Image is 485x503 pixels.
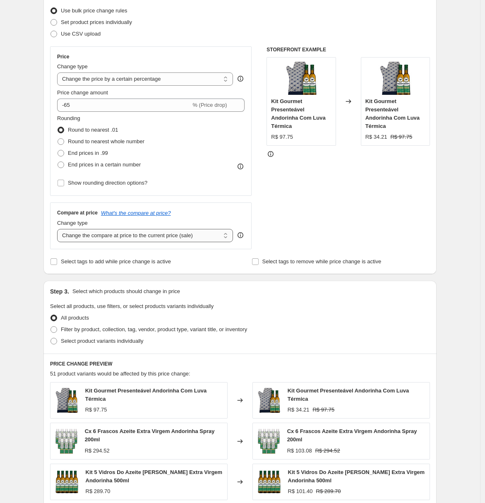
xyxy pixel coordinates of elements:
span: Use CSV upload [61,31,101,37]
span: Kit 5 Vidros Do Azeite [PERSON_NAME] Extra Virgem Andorinha 500ml [86,469,223,484]
span: Change type [57,220,88,226]
strike: R$ 294.52 [315,447,340,455]
h6: PRICE CHANGE PREVIEW [50,361,430,367]
span: Show rounding direction options? [68,180,147,186]
div: R$ 101.40 [288,487,313,496]
span: Select tags to add while price change is active [61,258,171,265]
span: Kit Gourmet Presenteável Andorinha Com Luva Térmica [288,387,409,402]
img: D_NQ_NP_2X_966108-MLB75819967273_042024-F_80x.jpg [257,429,281,454]
span: Cx 6 Frascos Azeite Extra Virgem Andorinha Spray 200ml [85,428,215,443]
span: Kit Gourmet Presenteável Andorinha Com Luva Térmica [271,98,325,129]
span: Use bulk price change rules [61,7,127,14]
span: Price change amount [57,89,108,96]
div: help [236,231,245,239]
span: Select product variants individually [61,338,143,344]
input: -15 [57,99,191,112]
span: % (Price drop) [192,102,227,108]
strike: R$ 289.70 [316,487,341,496]
div: R$ 289.70 [86,487,110,496]
span: 51 product variants would be affected by this price change: [50,371,190,377]
div: R$ 97.75 [271,133,293,141]
img: D_NQ_NP_2X_659573-MLB72724243401_112023-F_80x.jpg [55,469,79,494]
h3: Compare at price [57,209,98,216]
span: End prices in .99 [68,150,108,156]
span: Select tags to remove while price change is active [262,258,382,265]
img: D_NQ_NP_2X_766074-MLB78439860461_082024-F_80x.jpg [285,62,318,95]
span: Kit 5 Vidros Do Azeite [PERSON_NAME] Extra Virgem Andorinha 500ml [288,469,425,484]
span: Round to nearest whole number [68,138,144,144]
div: R$ 294.52 [85,447,110,455]
h2: Step 3. [50,287,69,296]
h6: STOREFRONT EXAMPLE [267,46,430,53]
span: Cx 6 Frascos Azeite Extra Virgem Andorinha Spray 200ml [287,428,417,443]
img: D_NQ_NP_2X_766074-MLB78439860461_082024-F_80x.jpg [379,62,412,95]
span: Round to nearest .01 [68,127,118,133]
span: Change type [57,63,88,70]
img: D_NQ_NP_2X_766074-MLB78439860461_082024-F_80x.jpg [257,388,281,413]
strike: R$ 97.75 [312,406,334,414]
div: R$ 97.75 [85,406,107,414]
span: Select all products, use filters, or select products variants individually [50,303,214,309]
strike: R$ 97.75 [390,133,412,141]
p: Select which products should change in price [72,287,180,296]
div: help [236,75,245,83]
div: R$ 34.21 [288,406,310,414]
span: Kit Gourmet Presenteável Andorinha Com Luva Térmica [85,387,207,402]
span: Rounding [57,115,80,121]
img: D_NQ_NP_2X_659573-MLB72724243401_112023-F_80x.jpg [257,469,281,494]
button: What's the compare at price? [101,210,171,216]
span: End prices in a certain number [68,161,141,168]
h3: Price [57,53,69,60]
span: Set product prices individually [61,19,132,25]
img: D_NQ_NP_2X_966108-MLB75819967273_042024-F_80x.jpg [55,429,78,454]
span: Filter by product, collection, tag, vendor, product type, variant title, or inventory [61,326,247,332]
div: R$ 103.08 [287,447,312,455]
span: All products [61,315,89,321]
span: Kit Gourmet Presenteável Andorinha Com Luva Térmica [365,98,420,129]
img: D_NQ_NP_2X_766074-MLB78439860461_082024-F_80x.jpg [55,388,79,413]
div: R$ 34.21 [365,133,387,141]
